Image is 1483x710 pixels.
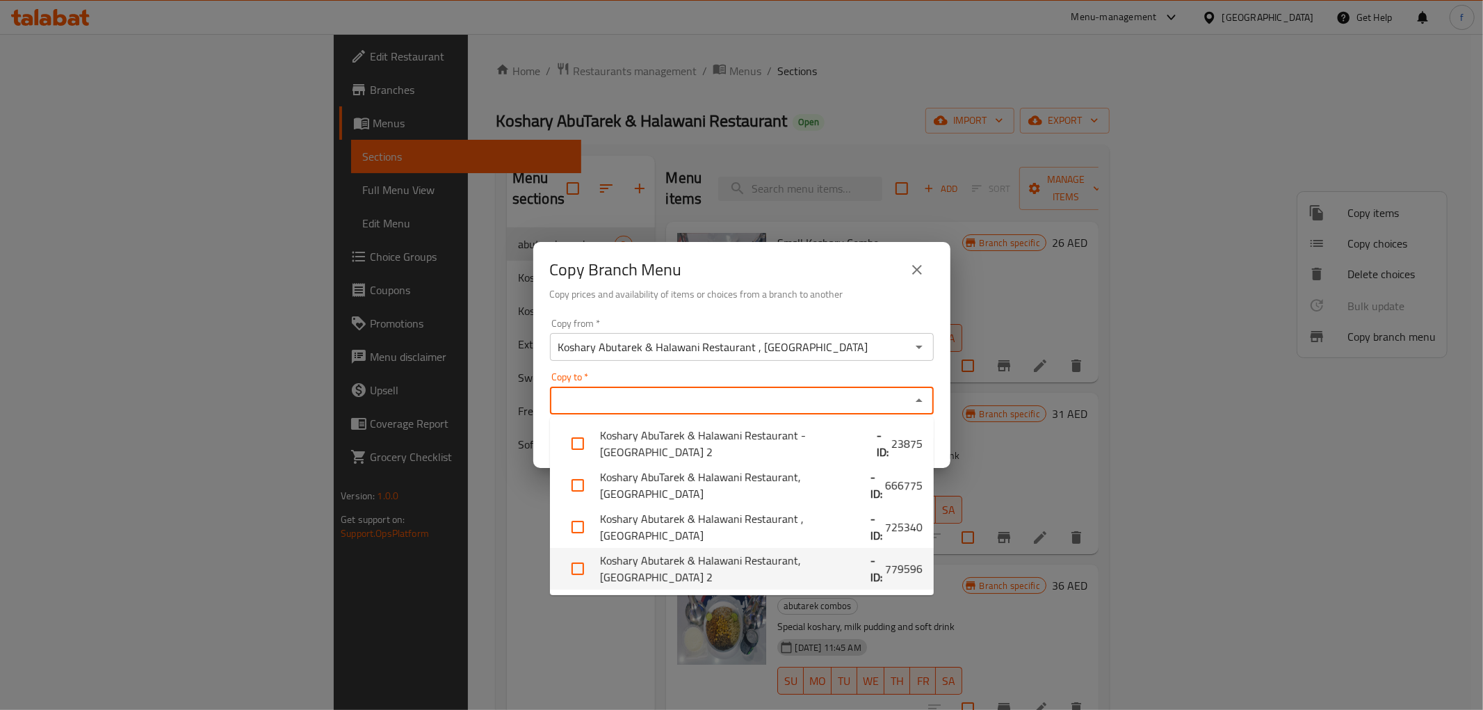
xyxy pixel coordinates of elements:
span: 666775 [885,477,923,494]
b: - ID: [870,552,885,586]
span: 725340 [885,519,923,535]
button: Open [909,337,929,357]
b: - ID: [870,469,885,502]
li: Koshary AbuTarek & Halawani Restaurant, [GEOGRAPHIC_DATA] [550,465,934,506]
b: - ID: [870,510,885,544]
button: Close [909,391,929,410]
li: Koshary Abutarek & Halawani Restaurant, [GEOGRAPHIC_DATA] 2 [550,548,934,590]
button: close [900,253,934,287]
h2: Copy Branch Menu [550,259,682,281]
h6: Copy prices and availability of items or choices from a branch to another [550,287,934,302]
span: 779596 [885,560,923,577]
li: Koshary Abutarek & Halawani Restaurant , [GEOGRAPHIC_DATA] [550,506,934,548]
li: Koshary AbuTarek & Halawani Restaurant - [GEOGRAPHIC_DATA] 2 [550,423,934,465]
b: - ID: [877,427,891,460]
span: 23875 [891,435,923,452]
